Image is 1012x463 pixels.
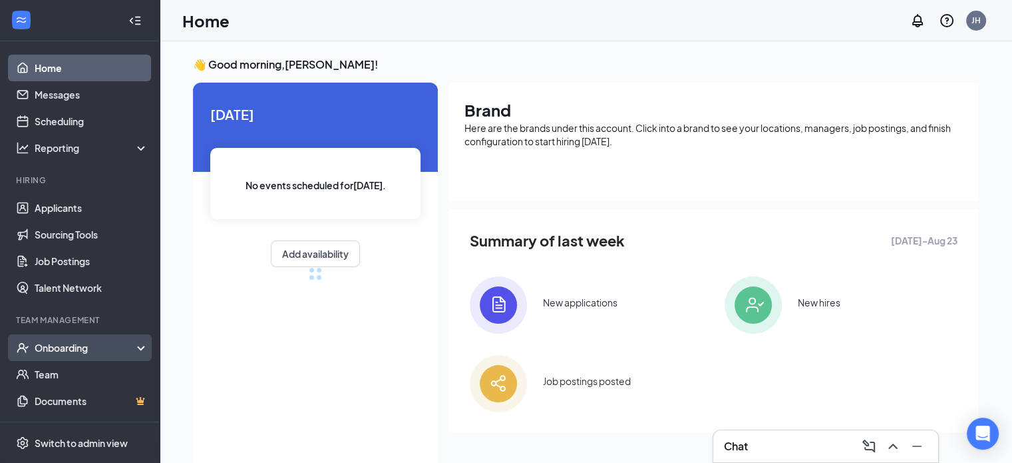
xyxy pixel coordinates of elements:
div: New hires [798,296,840,309]
img: icon [470,355,527,412]
a: Team [35,361,148,388]
div: Reporting [35,141,149,155]
button: Minimize [906,436,928,457]
svg: Collapse [128,14,142,27]
svg: Settings [16,436,29,450]
span: [DATE] - Aug 23 [891,233,957,248]
a: Talent Network [35,274,148,301]
a: Sourcing Tools [35,221,148,248]
a: Scheduling [35,108,148,135]
svg: Minimize [909,438,925,454]
div: JH [971,15,981,26]
svg: Analysis [16,141,29,155]
div: loading meetings... [309,267,322,280]
span: No events scheduled for [DATE] . [246,178,386,193]
a: Messages [35,81,148,108]
img: icon [470,276,527,334]
div: Here are the brands under this account. Click into a brand to see your locations, managers, job p... [464,121,963,148]
div: Onboarding [35,341,137,354]
button: Add availability [271,240,360,267]
button: ComposeMessage [858,436,880,457]
div: Job postings posted [543,374,631,388]
button: ChevronUp [882,436,904,457]
div: Open Intercom Messenger [967,418,999,450]
h3: Chat [724,439,748,454]
h1: Brand [464,99,963,121]
span: Summary of last week [470,229,625,252]
a: SurveysCrown [35,414,148,441]
a: DocumentsCrown [35,388,148,414]
span: [DATE] [210,104,421,125]
svg: Notifications [910,13,926,29]
div: Hiring [16,175,146,186]
div: Team Management [16,314,146,326]
div: Switch to admin view [35,436,128,450]
h1: Home [182,9,230,32]
svg: QuestionInfo [939,13,955,29]
div: New applications [543,296,617,309]
a: Home [35,55,148,81]
svg: UserCheck [16,341,29,354]
h3: 👋 Good morning, [PERSON_NAME] ! [193,57,979,72]
svg: ChevronUp [885,438,901,454]
svg: WorkstreamLogo [15,13,28,27]
a: Applicants [35,195,148,221]
svg: ComposeMessage [861,438,877,454]
a: Job Postings [35,248,148,274]
img: icon [725,276,782,334]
